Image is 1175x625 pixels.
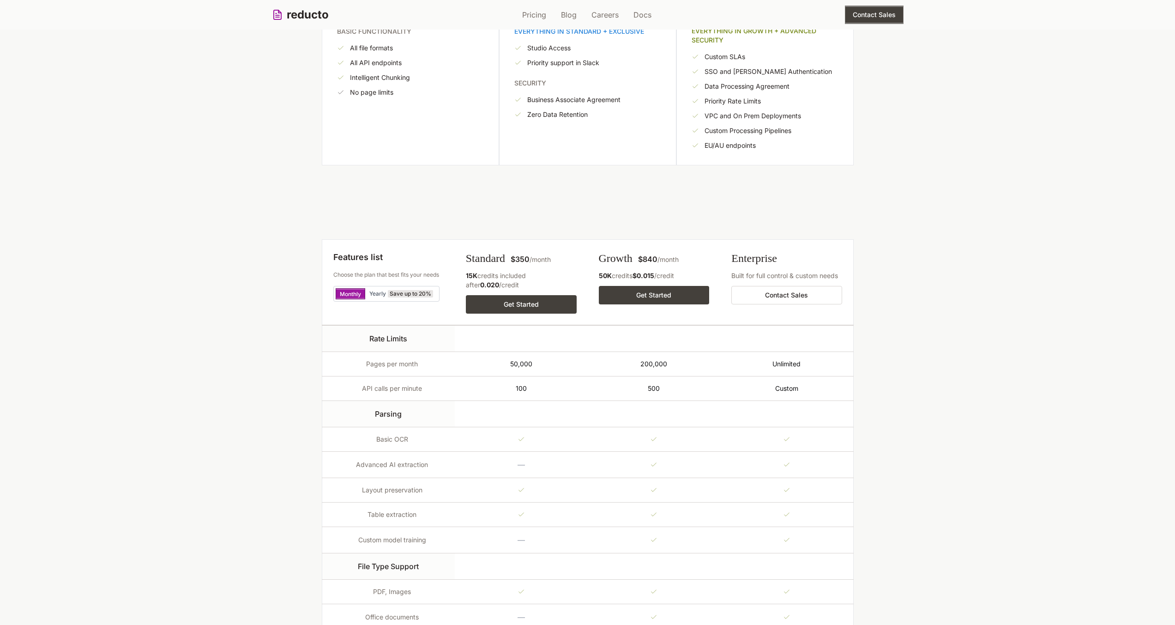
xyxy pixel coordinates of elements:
td: Table extraction [322,503,455,527]
a: Blog [561,9,577,20]
a: Pricing [522,9,546,20]
td: Pages per month [322,352,455,376]
td: 100 [455,376,588,401]
td: Basic OCR [322,427,455,452]
td: Parsing [322,401,455,427]
span: Intelligent Chunking [350,73,410,82]
td: Layout preservation [322,478,455,503]
h3: Growth [599,251,633,266]
button: Get Started [466,295,577,314]
span: /month [657,255,679,263]
span: $ 350 [511,255,530,264]
td: 500 [588,376,721,401]
h3: Standard [466,251,505,266]
span: No page limits [350,88,393,97]
button: Contact Sales [731,286,842,304]
a: Careers [591,9,619,20]
span: Priority support in Slack [527,58,599,67]
h3: Enterprise [731,251,842,266]
span: Business Associate Agreement [527,95,621,104]
td: PDF, Images [322,580,455,604]
td: API calls per minute [322,376,455,401]
span: Custom SLAs [705,52,745,61]
td: 50,000 [455,352,588,376]
td: File Type Support [322,553,455,580]
td: Custom [720,376,853,401]
span: Save up to 20% [388,290,433,297]
span: Custom Processing Pipelines [705,126,791,135]
button: YearlySave up to 20% [365,288,437,299]
h4: BASIC FUNCTIONALITY [337,27,484,36]
p: Choose the plan that best fits your needs [333,271,444,279]
h4: EVERYTHING IN STANDARD + EXCLUSIVE [514,27,661,36]
span: — [518,459,525,470]
div: credits included after /credit [466,271,577,290]
div: Built for full control & custom needs [731,271,842,280]
span: Priority Rate Limits [705,97,761,106]
td: 200,000 [588,352,721,376]
span: EU/AU endpoints [705,141,756,150]
span: Zero Data Retention [527,110,588,119]
h3: Features list [333,251,444,264]
h4: SECURITY [514,79,661,88]
h4: EVERYTHING IN GROWTH + ADVANCED SECURITY [692,26,838,45]
td: Rate Limits [322,325,455,352]
span: Studio Access [527,43,571,53]
a: Docs [633,9,651,20]
a: reducto [272,7,329,22]
span: $0.015 [633,272,654,279]
span: /month [530,255,551,263]
button: Monthly [336,288,365,299]
button: Get Started [599,286,710,304]
span: 15K [466,272,477,279]
button: Contact Sales [845,6,904,24]
span: All file formats [350,43,393,53]
td: Custom model training [322,527,455,553]
span: SSO and [PERSON_NAME] Authentication [705,67,832,76]
span: $ 840 [638,255,657,264]
span: — [518,612,525,623]
span: 50K [599,272,612,279]
span: — [518,534,525,546]
td: Advanced AI extraction [322,452,455,478]
span: 0.020 [480,281,499,289]
td: Unlimited [720,352,853,376]
span: VPC and On Prem Deployments [705,111,801,121]
div: credits /credit [599,271,710,280]
span: All API endpoints [350,58,402,67]
span: Data Processing Agreement [705,82,789,91]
